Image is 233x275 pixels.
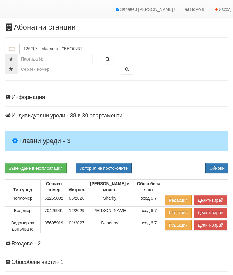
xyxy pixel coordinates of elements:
a: Помощ [180,2,209,17]
button: Редакция [165,208,192,218]
th: Метрол. [67,180,86,194]
input: Партида № [17,54,93,64]
input: Абонатна станция [20,44,112,54]
td: Топломер [5,194,41,207]
td: 12/2029 [67,207,86,219]
a: Въвеждане в експлоатация [5,163,67,173]
td: 51265002 [41,194,67,207]
td: 05/2026 [67,194,86,207]
td: 05695919 [41,219,67,233]
h4: Информация [5,94,228,100]
td: Водомер за допълване [5,219,41,233]
button: Редакция [165,195,192,205]
h3: Абонатни станции [5,23,228,31]
th: Обособена част [133,180,164,194]
button: Деактивирай [194,208,227,218]
button: История на протоколите [76,163,132,173]
td: 01/2027 [67,219,86,233]
td: Sharky [86,194,133,207]
button: Деактивирай [194,195,227,205]
button: Деактивирай [194,220,227,230]
th: Тип уред [5,180,41,194]
th: Сериен номер [41,180,67,194]
h4: Индивидуални уреди - 38 в 30 апартаменти [5,113,228,119]
td: вход 6,7 [133,219,164,233]
td: Водомер [5,207,41,219]
th: [PERSON_NAME] и модел [86,180,133,194]
td: вход 6,7 [133,194,164,207]
input: Сериен номер [17,64,102,74]
td: [PERSON_NAME] [86,207,133,219]
td: вход 6,7 [133,207,164,219]
button: Редакция [165,220,192,230]
button: Обнови [205,163,228,173]
a: Здравей [PERSON_NAME] ! [110,2,180,17]
h4: Обособени части - 1 [5,259,228,265]
h4: Главни уреди - 3 [5,131,228,151]
td: 70426961 [41,207,67,219]
td: B-meters [86,219,133,233]
h4: Входове - 2 [5,241,228,247]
